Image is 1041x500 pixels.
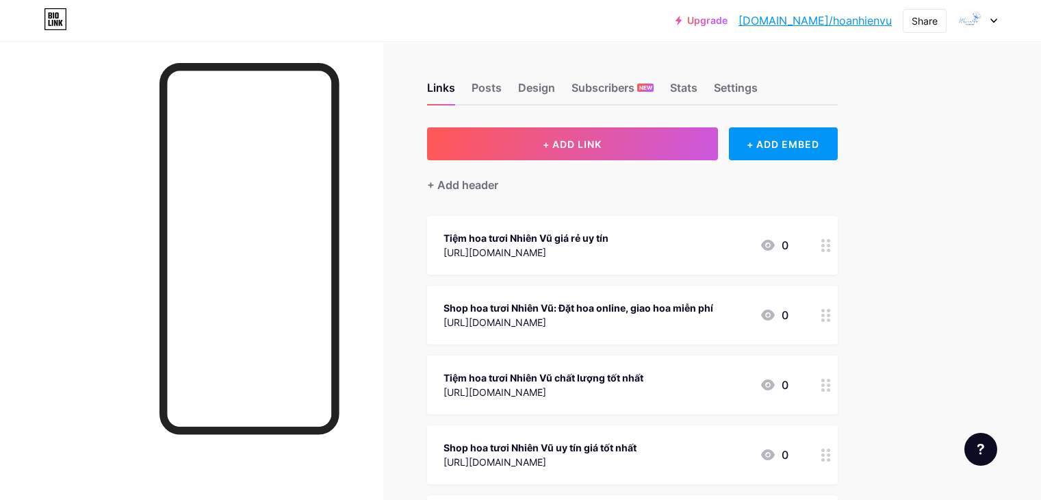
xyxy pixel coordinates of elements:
div: 0 [760,307,788,323]
div: Links [427,79,455,104]
div: Settings [714,79,758,104]
div: [URL][DOMAIN_NAME] [444,385,643,399]
div: Tiệm hoa tươi Nhiên Vũ chất lượng tốt nhất [444,371,643,385]
div: 0 [760,377,788,393]
div: Subscribers [571,79,654,104]
a: Upgrade [676,15,728,26]
div: Shop hoa tươi Nhiên Vũ uy tín giá tốt nhất [444,440,637,455]
div: Share [912,14,938,28]
div: 0 [760,237,788,253]
div: Design [518,79,555,104]
div: + ADD EMBED [729,127,838,160]
div: 0 [760,447,788,463]
img: hoanhienvu [957,8,983,34]
div: Tiệm hoa tươi Nhiên Vũ giá rẻ uy tín [444,231,608,245]
div: + Add header [427,177,498,193]
div: [URL][DOMAIN_NAME] [444,245,608,260]
div: Stats [670,79,697,104]
div: Posts [472,79,502,104]
a: [DOMAIN_NAME]/hoanhienvu [738,12,892,29]
div: [URL][DOMAIN_NAME] [444,315,713,329]
div: [URL][DOMAIN_NAME] [444,455,637,469]
button: + ADD LINK [427,127,718,160]
div: Shop hoa tươi Nhiên Vũ: Đặt hoa online, giao hoa miễn phí [444,301,713,315]
span: + ADD LINK [543,138,602,150]
span: NEW [639,84,652,92]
